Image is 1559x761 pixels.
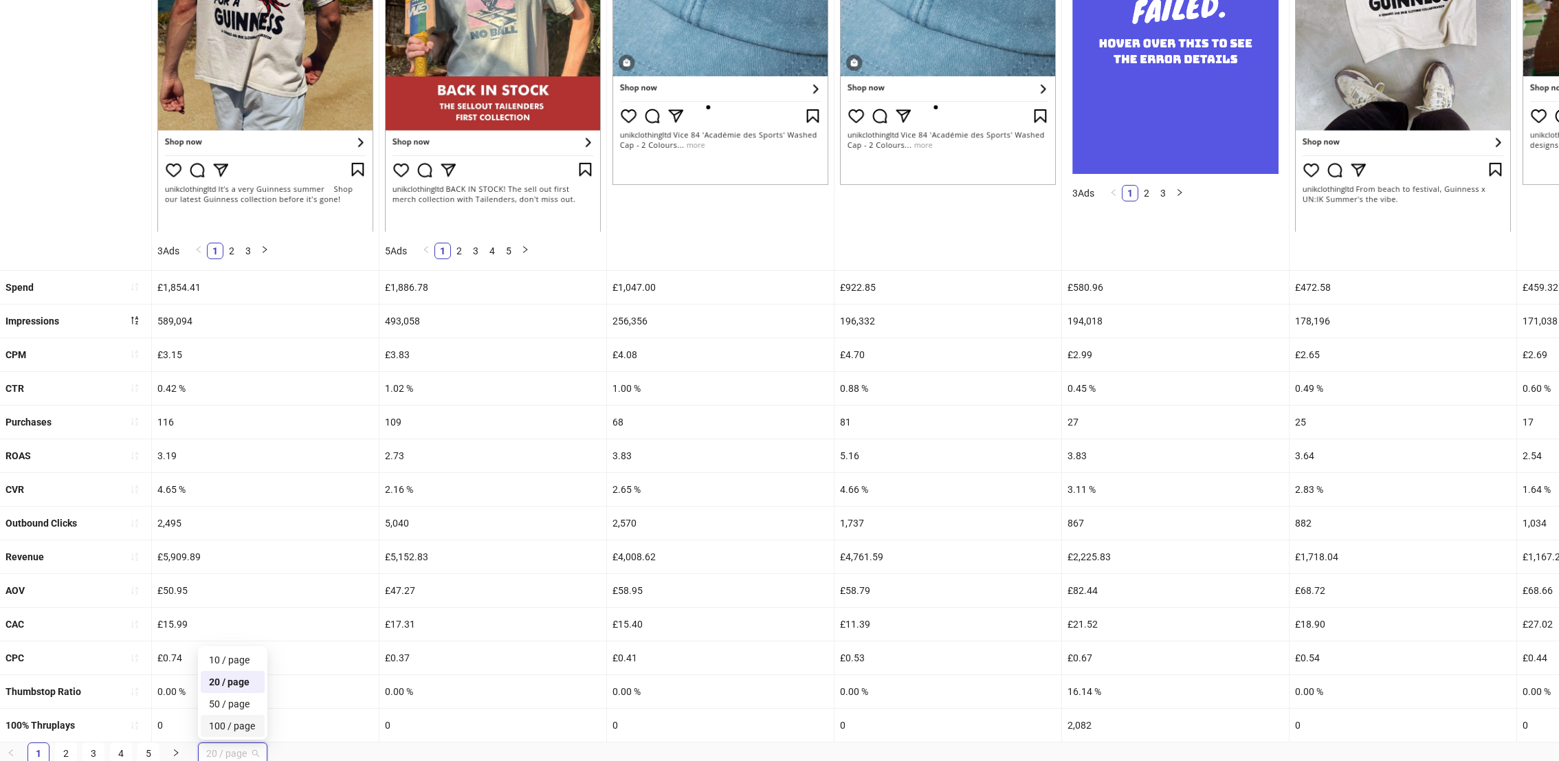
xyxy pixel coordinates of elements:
[130,349,140,359] span: sort-ascending
[1138,185,1155,201] li: 2
[379,709,606,742] div: 0
[1062,271,1289,304] div: £580.96
[190,243,207,259] button: left
[5,551,44,562] b: Revenue
[1109,188,1118,197] span: left
[130,619,140,629] span: sort-ascending
[1062,372,1289,405] div: 0.45 %
[130,383,140,393] span: sort-ascending
[1290,372,1516,405] div: 0.49 %
[1062,338,1289,371] div: £2.99
[834,675,1061,708] div: 0.00 %
[1139,186,1154,201] a: 2
[152,271,379,304] div: £1,854.41
[5,484,24,495] b: CVR
[209,696,256,712] div: 50 / page
[607,608,834,641] div: £15.40
[1175,188,1184,197] span: right
[834,305,1061,338] div: 196,332
[152,338,379,371] div: £3.15
[379,641,606,674] div: £0.37
[379,507,606,540] div: 5,040
[130,518,140,528] span: sort-ascending
[607,540,834,573] div: £4,008.62
[1062,406,1289,439] div: 27
[1072,188,1094,199] span: 3 Ads
[1290,406,1516,439] div: 25
[130,282,140,291] span: sort-ascending
[834,540,1061,573] div: £4,761.59
[607,473,834,506] div: 2.65 %
[500,243,517,259] li: 5
[1290,641,1516,674] div: £0.54
[379,305,606,338] div: 493,058
[152,540,379,573] div: £5,909.89
[130,417,140,426] span: sort-ascending
[1290,439,1516,472] div: 3.64
[130,687,140,696] span: sort-ascending
[5,619,24,630] b: CAC
[467,243,484,259] li: 3
[834,406,1061,439] div: 81
[834,608,1061,641] div: £11.39
[379,675,606,708] div: 0.00 %
[1156,186,1171,201] a: 3
[240,243,256,259] li: 3
[607,305,834,338] div: 256,356
[1062,709,1289,742] div: 2,082
[1062,675,1289,708] div: 16.14 %
[172,749,180,757] span: right
[1105,185,1122,201] li: Previous Page
[418,243,434,259] button: left
[5,383,24,394] b: CTR
[379,372,606,405] div: 1.02 %
[256,243,273,259] li: Next Page
[1062,540,1289,573] div: £2,225.83
[5,686,81,697] b: Thumbstop Ratio
[1062,608,1289,641] div: £21.52
[451,243,467,259] li: 2
[607,641,834,674] div: £0.41
[418,243,434,259] li: Previous Page
[152,507,379,540] div: 2,495
[1290,608,1516,641] div: £18.90
[834,271,1061,304] div: £922.85
[5,652,24,663] b: CPC
[1290,709,1516,742] div: 0
[607,709,834,742] div: 0
[1062,507,1289,540] div: 867
[5,450,31,461] b: ROAS
[834,439,1061,472] div: 5.16
[201,715,265,737] div: 100 / page
[607,372,834,405] div: 1.00 %
[157,245,179,256] span: 3 Ads
[1290,507,1516,540] div: 882
[1122,185,1138,201] li: 1
[379,338,606,371] div: £3.83
[5,316,59,327] b: Impressions
[501,243,516,258] a: 5
[834,372,1061,405] div: 0.88 %
[834,709,1061,742] div: 0
[607,271,834,304] div: £1,047.00
[1290,271,1516,304] div: £472.58
[1123,186,1138,201] a: 1
[152,439,379,472] div: 3.19
[484,243,500,259] li: 4
[7,749,15,757] span: left
[379,540,606,573] div: £5,152.83
[152,372,379,405] div: 0.42 %
[607,507,834,540] div: 2,570
[517,243,533,259] li: Next Page
[1171,185,1188,201] li: Next Page
[834,641,1061,674] div: £0.53
[607,439,834,472] div: 3.83
[485,243,500,258] a: 4
[5,282,34,293] b: Spend
[1290,540,1516,573] div: £1,718.04
[5,417,52,428] b: Purchases
[435,243,450,258] a: 1
[241,243,256,258] a: 3
[152,473,379,506] div: 4.65 %
[385,245,407,256] span: 5 Ads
